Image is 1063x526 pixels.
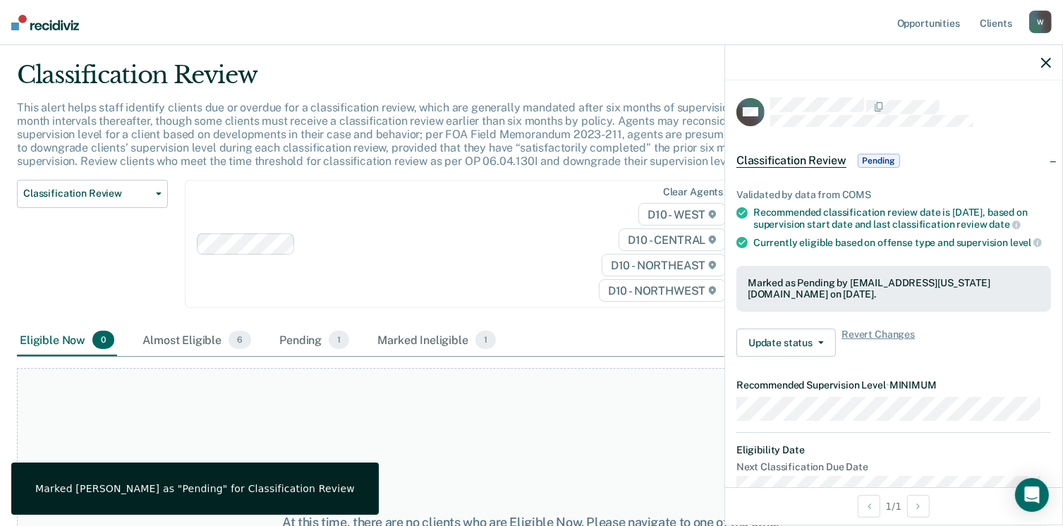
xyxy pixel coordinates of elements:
[858,495,880,518] button: Previous Opportunity
[753,207,1051,231] div: Recommended classification review date is [DATE], based on supervision start date and last classi...
[17,61,814,101] div: Classification Review
[17,101,805,169] p: This alert helps staff identify clients due or overdue for a classification review, which are gen...
[736,379,1051,391] dt: Recommended Supervision Level MINIMUM
[277,325,352,356] div: Pending
[375,325,499,356] div: Marked Ineligible
[907,495,930,518] button: Next Opportunity
[11,15,79,30] img: Recidiviz
[748,277,1040,301] div: Marked as Pending by [EMAIL_ADDRESS][US_STATE][DOMAIN_NAME] on [DATE].
[736,154,846,168] span: Classification Review
[736,444,1051,456] dt: Eligibility Date
[140,325,254,356] div: Almost Eligible
[663,186,723,198] div: Clear agents
[725,487,1062,525] div: 1 / 1
[1029,11,1052,33] div: W
[725,138,1062,183] div: Classification ReviewPending
[736,329,836,357] button: Update status
[475,331,496,349] span: 1
[602,254,726,276] span: D10 - NORTHEAST
[1010,237,1042,248] span: level
[842,329,915,357] span: Revert Changes
[989,219,1020,230] span: date
[599,279,726,302] span: D10 - NORTHWEST
[736,189,1051,201] div: Validated by data from COMS
[229,331,251,349] span: 6
[886,379,889,391] span: •
[92,331,114,349] span: 0
[858,154,900,168] span: Pending
[736,461,1051,473] dt: Next Classification Due Date
[35,482,355,495] div: Marked [PERSON_NAME] as "Pending" for Classification Review
[17,325,117,356] div: Eligible Now
[329,331,349,349] span: 1
[753,236,1051,249] div: Currently eligible based on offense type and supervision
[619,228,726,251] span: D10 - CENTRAL
[23,188,150,200] span: Classification Review
[638,203,726,226] span: D10 - WEST
[1015,478,1049,512] div: Open Intercom Messenger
